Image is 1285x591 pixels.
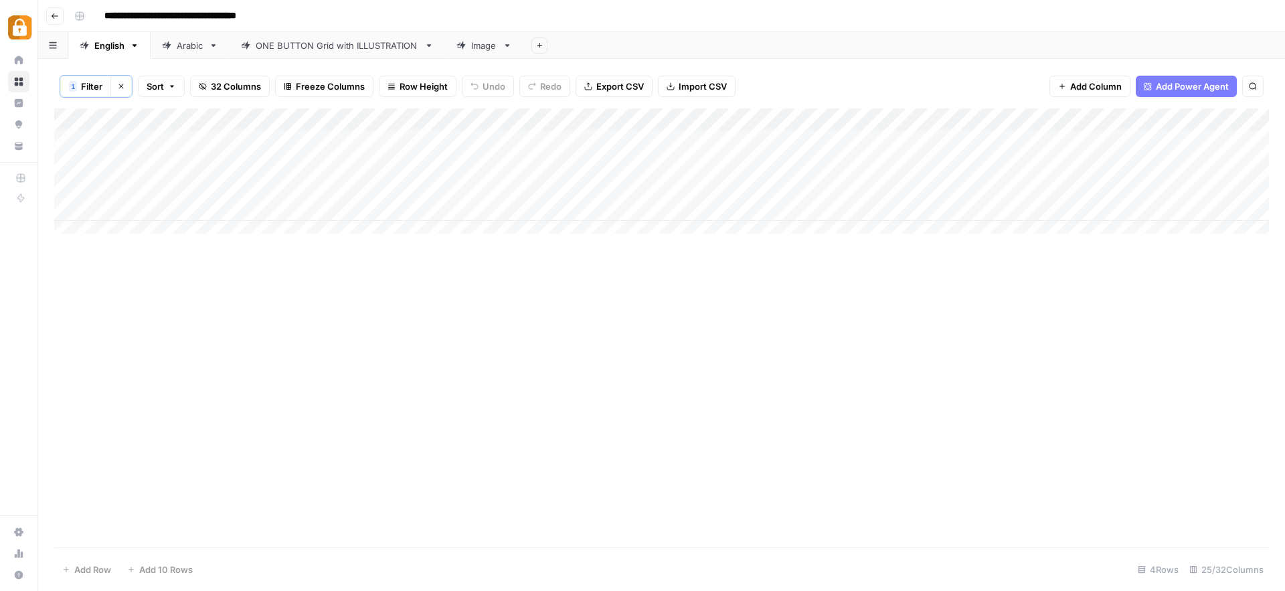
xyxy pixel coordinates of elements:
span: Import CSV [679,80,727,93]
div: Image [471,39,497,52]
span: Add Power Agent [1156,80,1229,93]
a: Settings [8,521,29,543]
button: Redo [519,76,570,97]
button: Add Power Agent [1136,76,1237,97]
span: Add 10 Rows [139,563,193,576]
button: Add 10 Rows [119,559,201,580]
a: ONE BUTTON Grid with ILLUSTRATION [230,32,445,59]
button: Freeze Columns [275,76,373,97]
div: 4 Rows [1132,559,1184,580]
a: Your Data [8,135,29,157]
span: Add Column [1070,80,1122,93]
a: Home [8,50,29,71]
div: 1 [69,81,77,92]
div: 25/32 Columns [1184,559,1269,580]
div: Arabic [177,39,203,52]
img: Adzz Logo [8,15,32,39]
button: Import CSV [658,76,736,97]
button: Row Height [379,76,456,97]
a: Arabic [151,32,230,59]
span: Add Row [74,563,111,576]
button: Workspace: Adzz [8,11,29,44]
div: English [94,39,124,52]
button: Export CSV [576,76,653,97]
button: 32 Columns [190,76,270,97]
a: Insights [8,92,29,114]
a: Browse [8,71,29,92]
a: Image [445,32,523,59]
button: Add Column [1049,76,1130,97]
button: Add Row [54,559,119,580]
span: Undo [483,80,505,93]
span: Filter [81,80,102,93]
span: Freeze Columns [296,80,365,93]
span: Export CSV [596,80,644,93]
span: Row Height [400,80,448,93]
button: 1Filter [60,76,110,97]
button: Sort [138,76,185,97]
span: 1 [71,81,75,92]
a: Opportunities [8,114,29,135]
a: Usage [8,543,29,564]
button: Undo [462,76,514,97]
span: 32 Columns [211,80,261,93]
span: Redo [540,80,562,93]
span: Sort [147,80,164,93]
a: English [68,32,151,59]
div: ONE BUTTON Grid with ILLUSTRATION [256,39,419,52]
button: Help + Support [8,564,29,586]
